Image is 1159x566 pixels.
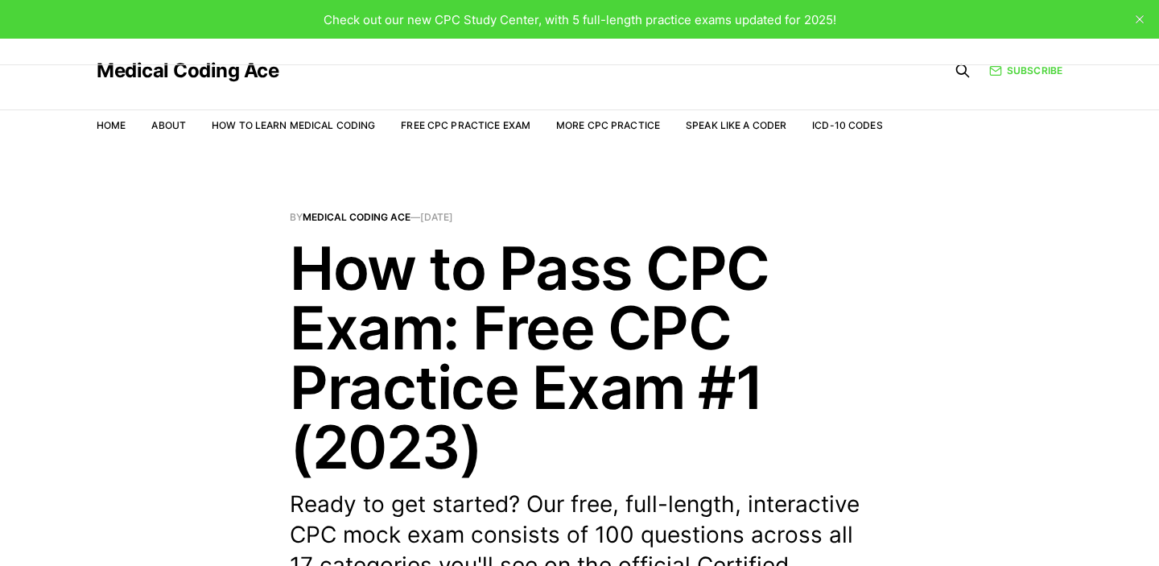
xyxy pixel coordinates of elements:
[401,119,530,131] a: Free CPC Practice Exam
[97,61,278,81] a: Medical Coding Ace
[989,63,1062,78] a: Subscribe
[324,12,836,27] span: Check out our new CPC Study Center, with 5 full-length practice exams updated for 2025!
[556,119,660,131] a: More CPC Practice
[290,213,869,222] span: By —
[151,119,186,131] a: About
[97,119,126,131] a: Home
[290,238,869,477] h1: How to Pass CPC Exam: Free CPC Practice Exam #1 (2023)
[212,119,375,131] a: How to Learn Medical Coding
[303,211,410,223] a: Medical Coding Ace
[420,211,453,223] time: [DATE]
[686,119,786,131] a: Speak Like a Coder
[1127,6,1153,32] button: close
[812,119,882,131] a: ICD-10 Codes
[757,487,1159,566] iframe: portal-trigger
